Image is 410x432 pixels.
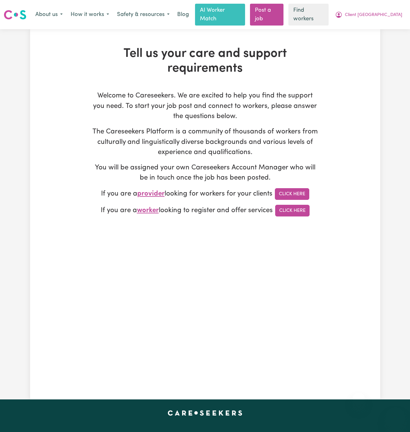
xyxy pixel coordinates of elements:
a: AI Worker Match [195,4,245,26]
h1: Tell us your care and support requirements [92,46,318,76]
a: Careseekers logo [4,8,26,22]
p: Welcome to Careseekers. We are excited to help you find the support you need. To start your job p... [92,91,318,122]
p: The Careseekers Platform is a community of thousands of workers from culturally and linguisticall... [92,127,318,158]
p: If you are a looking for workers for your clients [92,188,318,200]
a: Click Here [275,205,310,216]
button: My Account [331,8,406,21]
button: About us [31,8,67,21]
a: Blog [174,8,193,22]
iframe: Close message [353,393,365,405]
iframe: Button to launch messaging window [385,407,405,427]
span: Client [GEOGRAPHIC_DATA] [345,12,402,18]
a: Click Here [275,188,309,200]
a: Find workers [288,4,329,26]
button: How it works [67,8,113,21]
span: worker [137,207,159,214]
a: Post a job [250,4,283,26]
span: provider [137,190,165,197]
a: Careseekers home page [168,410,242,415]
p: You will be assigned your own Careseekers Account Manager who will be in touch once the job has b... [92,163,318,183]
button: Safety & resources [113,8,174,21]
p: If you are a looking to register and offer services [92,205,318,216]
img: Careseekers logo [4,9,26,20]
